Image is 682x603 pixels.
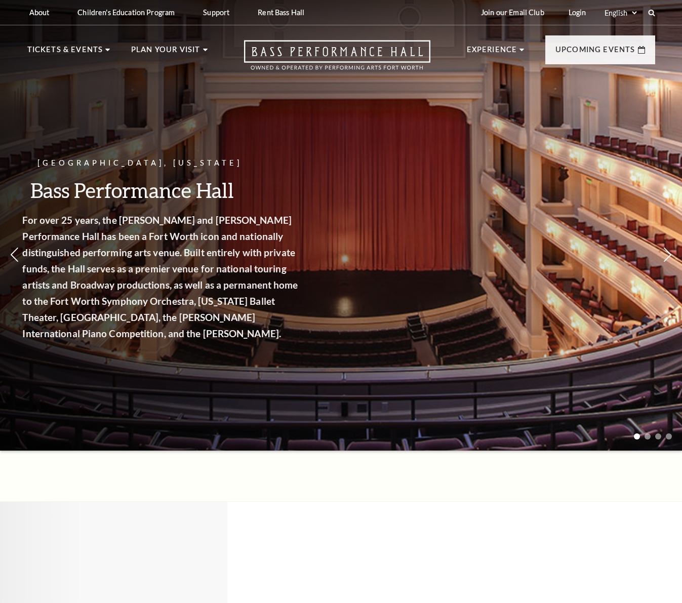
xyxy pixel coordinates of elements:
p: Support [203,8,229,17]
select: Select: [603,8,638,18]
p: About [29,8,50,17]
p: Upcoming Events [555,44,635,62]
h3: Bass Performance Hall [41,177,319,203]
strong: For over 25 years, the [PERSON_NAME] and [PERSON_NAME] Performance Hall has been a Fort Worth ico... [41,214,316,339]
p: Plan Your Visit [131,44,200,62]
p: Rent Bass Hall [258,8,304,17]
p: Tickets & Events [27,44,103,62]
p: [GEOGRAPHIC_DATA], [US_STATE] [41,157,319,170]
p: Children's Education Program [77,8,175,17]
p: Experience [467,44,517,62]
